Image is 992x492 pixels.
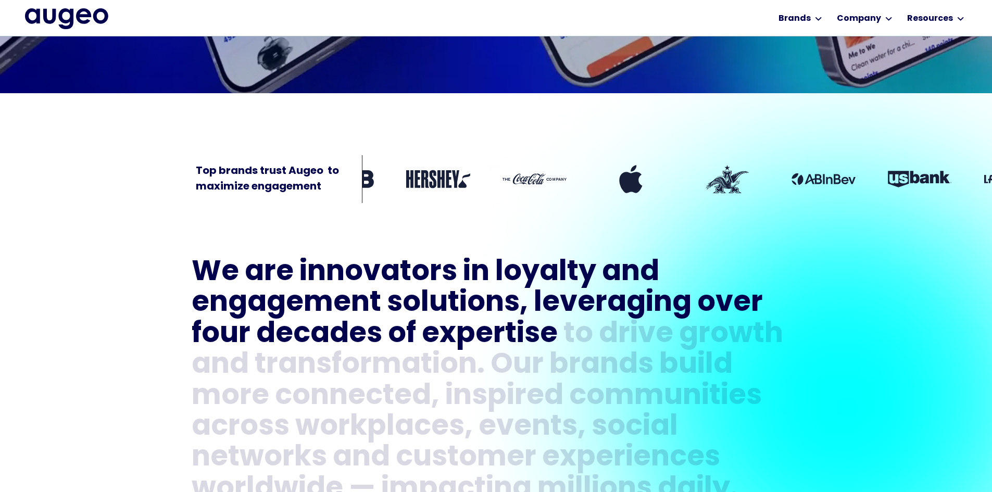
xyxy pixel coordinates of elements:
div: and [192,350,249,381]
div: We [192,258,239,288]
div: leveraging [534,288,692,319]
div: expertise [422,320,558,350]
div: connected, [275,382,440,412]
div: inspired [445,382,563,412]
div: growth [679,320,783,350]
div: transformation. [255,350,485,381]
div: innovators [299,258,457,288]
div: Our [491,350,544,381]
div: communities [569,382,762,412]
div: four [192,320,250,350]
div: experiences [542,443,720,474]
div: brands [549,350,654,381]
div: in [463,258,489,288]
div: customer [396,443,536,474]
div: Company [837,12,881,25]
div: drive [599,320,673,350]
div: Resources [907,12,953,25]
div: networks [192,443,327,474]
div: decades [256,320,382,350]
div: Brands [778,12,811,25]
div: solutions, [387,288,528,319]
div: of [388,320,416,350]
a: home [25,8,108,30]
div: across [192,412,290,443]
div: social [592,412,678,443]
div: build [659,350,733,381]
div: more [192,382,269,412]
div: engagement [192,288,381,319]
div: to [563,320,593,350]
div: are [245,258,294,288]
div: and [602,258,659,288]
div: and [333,443,390,474]
div: workplaces, [295,412,473,443]
div: over [697,288,763,319]
div: events, [479,412,586,443]
div: loyalty [495,258,596,288]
